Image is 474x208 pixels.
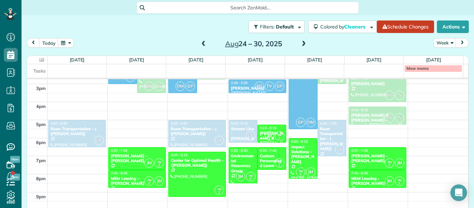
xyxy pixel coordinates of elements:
div: Center for Optimal Health - ([PERSON_NAME]) [170,158,224,168]
span: 5:15 - 6:15 [260,126,277,130]
div: Open Intercom Messenger [450,184,467,201]
small: 2 [275,162,284,169]
span: JM [385,176,394,186]
span: BD [385,113,394,123]
span: TM [277,160,281,164]
small: 2 [385,162,394,169]
span: Filters: [260,24,274,30]
span: 5:00 - 6:15 [231,121,248,126]
span: JM [236,172,245,181]
small: 2 [275,135,284,142]
span: DM [306,118,315,127]
span: CK [246,131,255,141]
div: Impact Solutions - [PERSON_NAME] [291,144,315,165]
span: CK [335,145,344,154]
span: 5:00 - 7:00 [320,121,337,126]
span: JM [154,176,164,186]
span: 6:30 - 7:45 [351,148,368,153]
div: [PERSON_NAME] [351,81,404,86]
div: Custom Personalized Lawn Care [260,153,284,174]
button: Filters: Default [248,20,305,33]
span: Aug [225,39,239,48]
span: TM [248,174,253,177]
a: [DATE] [188,57,203,63]
div: [PERSON_NAME] - [PERSON_NAME] [351,153,404,164]
span: TV [395,91,404,100]
span: 6:30 - 8:30 [231,148,248,153]
div: Environmental Resources Group [231,153,255,174]
span: Cleaners [344,24,366,30]
span: 6:30 - 7:45 [260,148,277,153]
span: JM [306,167,315,177]
span: DM [176,82,185,91]
a: Schedule Changes [377,20,434,33]
span: TV [154,82,164,91]
span: TM [277,133,281,137]
a: Filters: Default [245,20,305,33]
span: Default [276,24,294,30]
div: [PERSON_NAME] & [PERSON_NAME] - [PERSON_NAME] [260,131,284,161]
span: Colored by [320,24,368,30]
span: 6:45 - 9:15 [171,153,187,157]
span: JM [265,131,274,141]
span: 4:15 - 5:15 [351,108,368,112]
span: TM [147,178,151,182]
div: MEM Leasing - [PERSON_NAME] [110,176,164,186]
span: Mow moms [406,66,429,71]
div: [PERSON_NAME] & [PERSON_NAME] - Formerly [PERSON_NAME] Law [351,113,404,133]
span: 3pm [36,85,46,91]
div: Ruan Transportation - ( [PERSON_NAME]) [170,126,224,136]
span: 5pm [36,122,46,127]
span: TV [395,113,404,123]
span: 6:00 - 8:15 [291,139,308,144]
button: Week [433,38,456,48]
div: Ruan Transportation - ( [PERSON_NAME]) [320,126,344,151]
span: GP [296,118,305,127]
a: [DATE] [366,57,381,63]
a: [DATE] [70,57,85,63]
span: TM [298,169,303,173]
button: today [39,38,59,48]
div: MEM Leasing - [PERSON_NAME] [351,176,404,186]
small: 2 [145,180,153,187]
button: Actions [437,20,469,33]
span: 9pm [36,194,46,199]
a: [DATE] [129,57,144,63]
h2: 24 – 30, 2025 [210,40,297,48]
span: 7:45 - 8:45 [111,171,127,175]
span: TM [217,187,221,191]
small: 2 [246,176,255,182]
span: BD [385,91,394,100]
span: BD [144,82,154,91]
div: Stream Line - [PERSON_NAME]/[PERSON_NAME] [231,126,255,151]
span: 6:30 - 7:45 [111,148,127,153]
span: 6pm [36,140,46,145]
span: JM [144,158,154,168]
span: 7:45 - 8:45 [351,171,368,175]
button: prev [27,38,40,48]
button: next [456,38,469,48]
small: 2 [155,162,163,169]
span: CK [214,136,224,145]
span: 5:00 - 6:30 [51,121,67,126]
span: JM [395,158,404,168]
span: TM [397,178,401,182]
a: [DATE] [248,57,263,63]
div: [PERSON_NAME] ([PERSON_NAME] [231,86,284,96]
span: New [10,156,20,163]
span: TM [387,160,391,164]
div: [PERSON_NAME] - [PERSON_NAME] [110,153,164,164]
span: 8pm [36,176,46,181]
div: Ruan Transportation - ( [PERSON_NAME]) [50,126,104,136]
small: 2 [395,180,404,187]
a: [DATE] [426,57,441,63]
span: GP [275,82,284,91]
span: 4pm [36,103,46,109]
span: GP [186,82,195,91]
small: 2 [215,189,223,196]
small: 2 [296,171,305,178]
span: CK [94,136,104,145]
span: 2:45 - 3:30 [231,81,248,85]
span: BD [255,82,264,91]
a: [DATE] [307,57,322,63]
